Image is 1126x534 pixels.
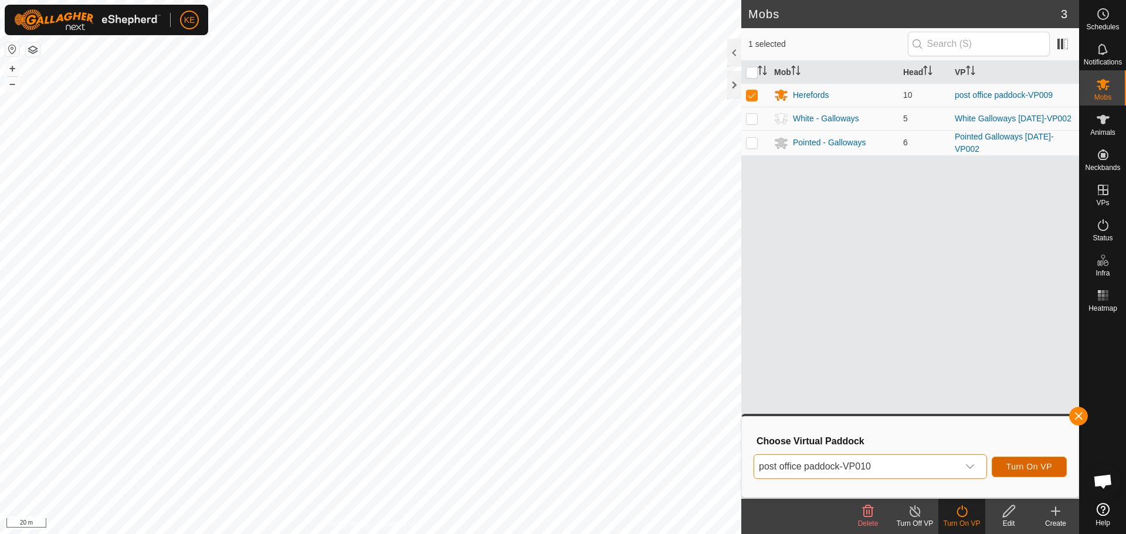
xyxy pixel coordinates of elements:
[748,38,908,50] span: 1 selected
[769,61,898,84] th: Mob
[1085,164,1120,171] span: Neckbands
[1086,23,1119,30] span: Schedules
[324,519,368,529] a: Privacy Policy
[1088,305,1117,312] span: Heatmap
[985,518,1032,529] div: Edit
[1093,234,1113,242] span: Status
[992,457,1067,477] button: Turn On VP
[1006,462,1052,471] span: Turn On VP
[898,61,950,84] th: Head
[858,519,879,528] span: Delete
[903,138,908,147] span: 6
[955,114,1071,123] a: White Galloways [DATE]-VP002
[903,114,908,123] span: 5
[1096,270,1110,277] span: Infra
[1086,464,1121,499] a: Open chat
[793,137,866,149] div: Pointed - Galloways
[5,62,19,76] button: +
[793,89,829,101] div: Herefords
[1080,498,1126,531] a: Help
[955,90,1053,100] a: post office paddock-VP009
[950,61,1079,84] th: VP
[1090,129,1115,136] span: Animals
[1084,59,1122,66] span: Notifications
[1032,518,1079,529] div: Create
[966,67,975,77] p-sorticon: Activate to sort
[26,43,40,57] button: Map Layers
[748,7,1061,21] h2: Mobs
[1094,94,1111,101] span: Mobs
[891,518,938,529] div: Turn Off VP
[793,113,859,125] div: White - Galloways
[5,77,19,91] button: –
[1096,199,1109,206] span: VPs
[923,67,932,77] p-sorticon: Activate to sort
[5,42,19,56] button: Reset Map
[791,67,801,77] p-sorticon: Activate to sort
[903,90,913,100] span: 10
[757,436,1067,447] h3: Choose Virtual Paddock
[184,14,195,26] span: KE
[14,9,161,30] img: Gallagher Logo
[955,132,1054,154] a: Pointed Galloways [DATE]-VP002
[938,518,985,529] div: Turn On VP
[908,32,1050,56] input: Search (S)
[382,519,417,529] a: Contact Us
[958,455,982,478] div: dropdown trigger
[1061,5,1067,23] span: 3
[1096,519,1110,526] span: Help
[758,67,767,77] p-sorticon: Activate to sort
[754,455,958,478] span: post office paddock-VP010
